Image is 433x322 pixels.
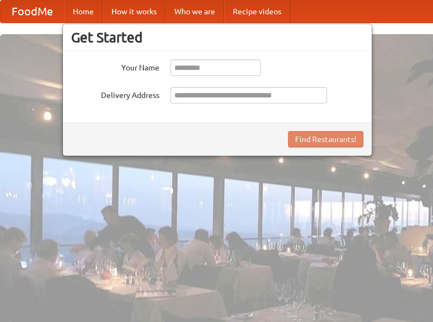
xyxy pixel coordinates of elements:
[224,1,290,23] a: Recipe videos
[103,1,165,23] a: How it works
[71,29,363,46] h3: Get Started
[288,131,363,148] button: Find Restaurants!
[71,59,159,73] label: Your Name
[165,1,224,23] a: Who we are
[71,87,159,101] label: Delivery Address
[1,1,64,23] a: FoodMe
[64,1,103,23] a: Home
